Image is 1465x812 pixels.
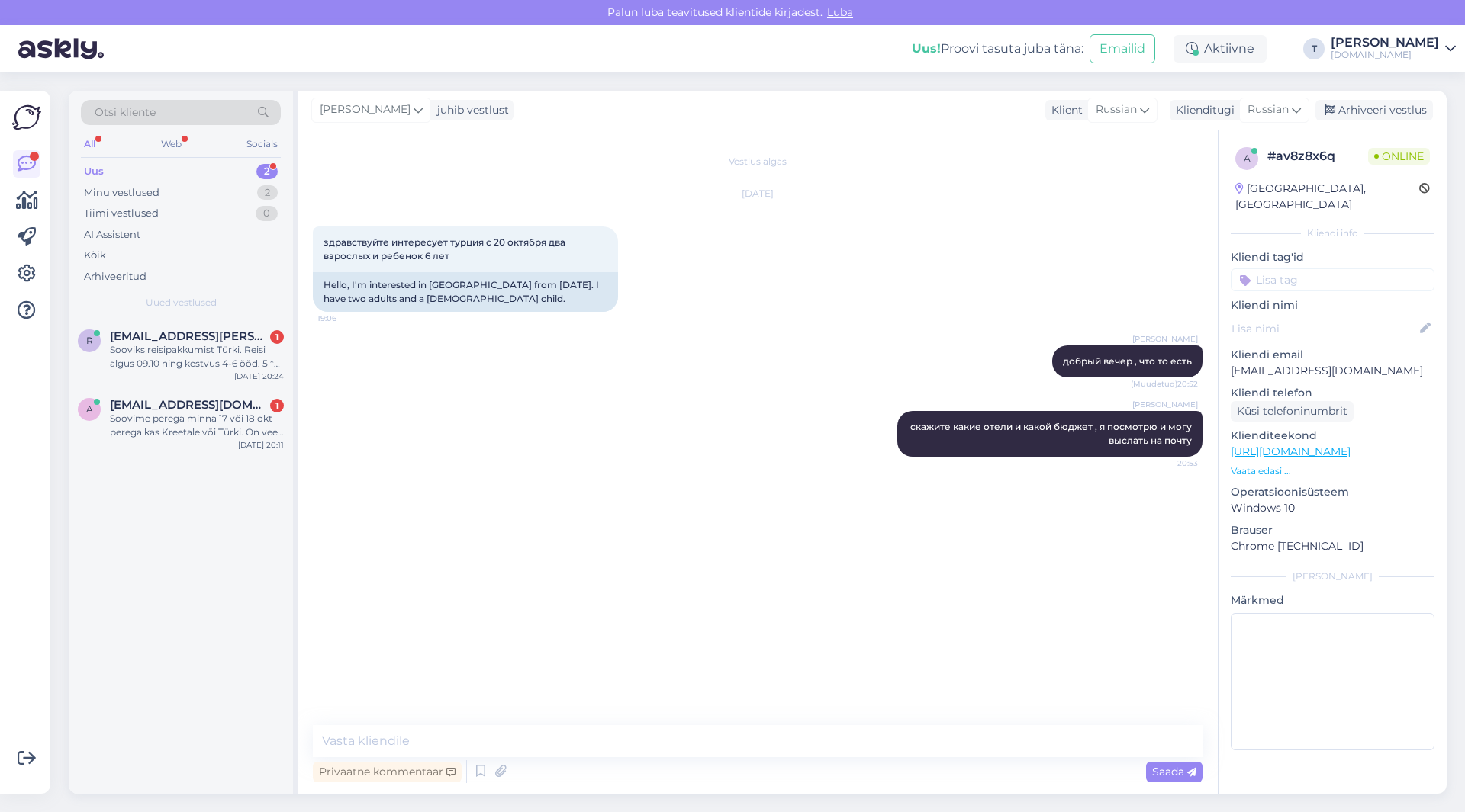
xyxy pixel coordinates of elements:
[313,155,1203,168] div: Vestlus algas
[1141,457,1198,469] span: 20:53
[1231,347,1434,363] p: Kliendi email
[1231,445,1351,458] a: [URL][DOMAIN_NAME]
[1331,37,1456,61] a: [PERSON_NAME][DOMAIN_NAME]
[110,329,269,343] span: raili.hein@mail.ee
[81,134,98,154] div: All
[823,5,858,19] span: Luba
[146,296,217,310] span: Uued vestlused
[317,313,375,324] span: 19:06
[1231,464,1434,478] p: Vaata edasi ...
[912,41,941,56] b: Uus!
[1231,428,1434,444] p: Klienditeekond
[313,272,618,312] div: Hello, I'm interested in [GEOGRAPHIC_DATA] from [DATE]. I have two adults and a [DEMOGRAPHIC_DATA...
[1231,249,1434,265] p: Kliendi tag'id
[257,185,278,201] div: 2
[912,40,1083,58] div: Proovi tasuta juba täna:
[1315,100,1433,120] div: Arhiveeri vestlus
[256,206,278,221] div: 0
[313,762,462,782] div: Privaatne kommentaar
[12,103,41,132] img: Askly Logo
[1152,765,1196,778] span: Saada
[1331,37,1439,49] div: [PERSON_NAME]
[256,164,278,179] div: 2
[1231,401,1354,422] div: Küsi telefoninumbrit
[1244,152,1251,164] span: a
[1231,363,1434,379] p: [EMAIL_ADDRESS][DOMAIN_NAME]
[1235,181,1419,213] div: [GEOGRAPHIC_DATA], [GEOGRAPHIC_DATA]
[84,248,106,263] div: Kõik
[1096,101,1137,118] span: Russian
[1045,102,1083,118] div: Klient
[1368,148,1430,165] span: Online
[238,439,284,451] div: [DATE] 20:11
[84,227,140,242] div: AI Assistent
[84,164,104,179] div: Uus
[1131,378,1198,390] span: (Muudetud) 20:52
[431,102,509,118] div: juhib vestlust
[324,236,568,262] span: здравствуйте интересует турция с 20 октября два взрослых и ребенок 6 лет
[1132,399,1198,410] span: [PERSON_NAME]
[1232,320,1417,337] input: Lisa nimi
[110,412,284,439] div: Soovime perega minna 17 või 18 okt perega kas Kreetale või Türki. On veel miskit head pakkuda? [G...
[1063,355,1192,367] span: добрый вечер , что то есть
[1267,147,1368,165] div: # av8z8x6q
[1231,538,1434,554] p: Chrome [TECHNICAL_ID]
[95,104,156,120] span: Otsi kliente
[158,134,185,154] div: Web
[86,335,93,346] span: r
[1170,102,1235,118] div: Klienditugi
[320,101,411,118] span: [PERSON_NAME]
[1231,385,1434,401] p: Kliendi telefon
[1231,484,1434,500] p: Operatsioonisüsteem
[110,343,284,371] div: Sooviks reisipakkumist Türki. Reisi algus 09.10 ning kestvus 4-6 ööd. 5 * hotell ning Al / UAI
[1231,297,1434,313] p: Kliendi nimi
[270,399,284,412] div: 1
[1331,49,1439,61] div: [DOMAIN_NAME]
[270,330,284,344] div: 1
[234,371,284,382] div: [DATE] 20:24
[1132,333,1198,345] span: [PERSON_NAME]
[1231,570,1434,583] div: [PERSON_NAME]
[1231,500,1434,516] p: Windows 10
[1303,38,1325,59] div: T
[1248,101,1289,118] span: Russian
[1231,226,1434,240] div: Kliendi info
[1231,522,1434,538] p: Brauser
[110,398,269,412] span: annikisa1@gmail.com
[86,403,93,415] span: a
[243,134,281,154] div: Socials
[313,187,1203,201] div: [DATE]
[84,269,146,284] div: Arhiveeritud
[1231,268,1434,291] input: Lisa tag
[1174,35,1267,63] div: Aktiivne
[84,206,159,221] div: Tiimi vestlused
[910,421,1194,446] span: скажите какие отели и какой бюджет , я посмотрю и могу выслать на почту
[1090,34,1155,63] button: Emailid
[84,185,159,201] div: Minu vestlused
[1231,592,1434,608] p: Märkmed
